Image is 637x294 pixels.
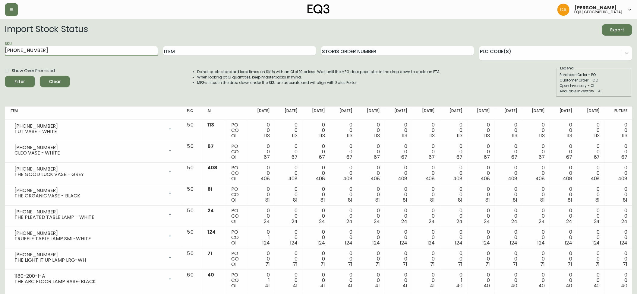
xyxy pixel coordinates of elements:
[362,144,380,160] div: 0 0
[568,197,572,203] span: 81
[362,165,380,181] div: 0 0
[280,122,298,139] div: 0 0
[252,208,270,224] div: 0 0
[485,197,490,203] span: 81
[472,122,490,139] div: 0 0
[290,239,298,246] span: 124
[389,229,407,246] div: 0 0
[417,165,435,181] div: 0 0
[320,261,325,268] span: 71
[605,107,632,120] th: Future
[567,132,572,139] span: 113
[307,272,325,289] div: 0 0
[15,78,25,85] div: Filter
[335,187,352,203] div: 0 0
[536,175,545,182] span: 408
[280,229,298,246] div: 0 0
[264,132,270,139] span: 113
[10,208,177,221] div: [PHONE_NUMBER]THE PLEATED TABLE LAMP - WHITE
[266,197,270,203] span: 81
[417,229,435,246] div: 0 0
[592,239,600,246] span: 124
[231,132,236,139] span: OI
[14,231,164,236] div: [PHONE_NUMBER]
[231,122,242,139] div: PO CO
[375,197,380,203] span: 81
[348,197,352,203] span: 81
[10,229,177,243] div: [PHONE_NUMBER]TRUFFLE TABLE LAMP SML-WHITE
[14,123,164,129] div: [PHONE_NUMBER]
[320,197,325,203] span: 81
[511,154,517,161] span: 67
[402,132,408,139] span: 113
[472,251,490,267] div: 0 0
[527,122,545,139] div: 0 0
[602,24,632,36] button: Export
[445,208,462,224] div: 0 0
[594,218,600,225] span: 24
[623,197,627,203] span: 81
[456,218,462,225] span: 24
[307,4,330,14] img: logo
[482,239,490,246] span: 124
[429,132,435,139] span: 113
[527,251,545,267] div: 0 0
[307,251,325,267] div: 0 0
[307,208,325,224] div: 0 0
[231,218,236,225] span: OI
[307,229,325,246] div: 0 0
[417,251,435,267] div: 0 0
[207,186,213,193] span: 81
[197,80,441,85] li: MFGs listed in the drop down under the SKU are accurate and will align with Sales Portal.
[574,5,617,10] span: [PERSON_NAME]
[500,122,517,139] div: 0 0
[345,239,352,246] span: 124
[540,261,545,268] span: 71
[512,132,517,139] span: 113
[610,187,627,203] div: 0 0
[563,175,572,182] span: 408
[430,261,435,268] span: 71
[500,208,517,224] div: 0 0
[484,132,490,139] span: 113
[445,122,462,139] div: 0 0
[560,88,628,94] div: Available Inventory - AI
[550,107,577,120] th: [DATE]
[500,165,517,181] div: 0 0
[389,122,407,139] div: 0 0
[182,163,203,184] td: 5.0
[500,251,517,267] div: 0 0
[261,175,270,182] span: 408
[182,120,203,141] td: 5.0
[472,229,490,246] div: 0 0
[554,229,572,246] div: 0 0
[293,197,298,203] span: 81
[12,68,55,74] span: Show Over Promised
[280,187,298,203] div: 0 0
[607,26,627,34] span: Export
[472,144,490,160] div: 0 0
[317,239,325,246] span: 124
[231,197,236,203] span: OI
[440,107,467,120] th: [DATE]
[280,165,298,181] div: 0 0
[280,251,298,267] div: 0 0
[582,122,600,139] div: 0 0
[346,218,352,225] span: 24
[385,107,412,120] th: [DATE]
[620,239,627,246] span: 124
[5,76,35,87] button: Filter
[508,175,517,182] span: 408
[582,251,600,267] div: 0 0
[456,154,462,161] span: 67
[182,206,203,227] td: 5.0
[472,187,490,203] div: 0 0
[335,122,352,139] div: 0 0
[511,218,517,225] span: 24
[554,122,572,139] div: 0 0
[610,144,627,160] div: 0 0
[560,66,574,71] legend: Legend
[335,144,352,160] div: 0 0
[495,107,522,120] th: [DATE]
[445,272,462,289] div: 0 1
